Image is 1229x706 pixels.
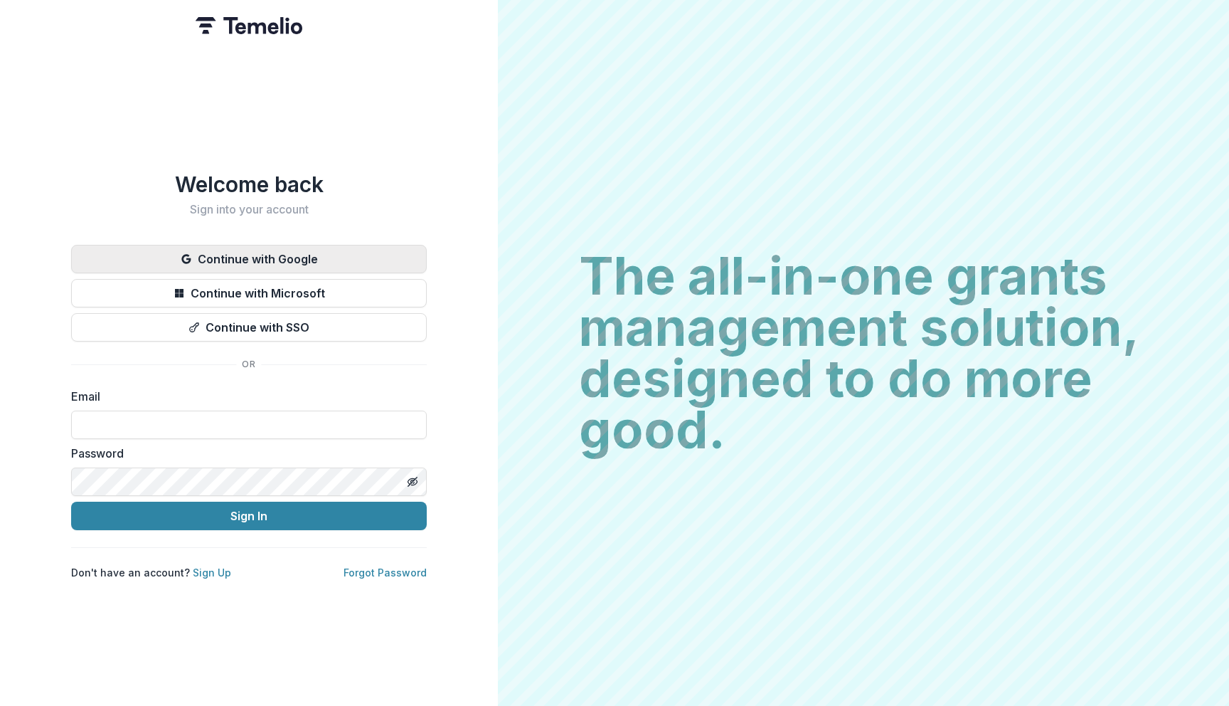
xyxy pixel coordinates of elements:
[71,245,427,273] button: Continue with Google
[71,502,427,530] button: Sign In
[71,279,427,307] button: Continue with Microsoft
[71,388,418,405] label: Email
[344,567,427,579] a: Forgot Password
[71,203,427,216] h2: Sign into your account
[196,17,302,34] img: Temelio
[71,172,427,197] h1: Welcome back
[71,445,418,462] label: Password
[401,470,424,493] button: Toggle password visibility
[193,567,231,579] a: Sign Up
[71,313,427,342] button: Continue with SSO
[71,565,231,580] p: Don't have an account?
